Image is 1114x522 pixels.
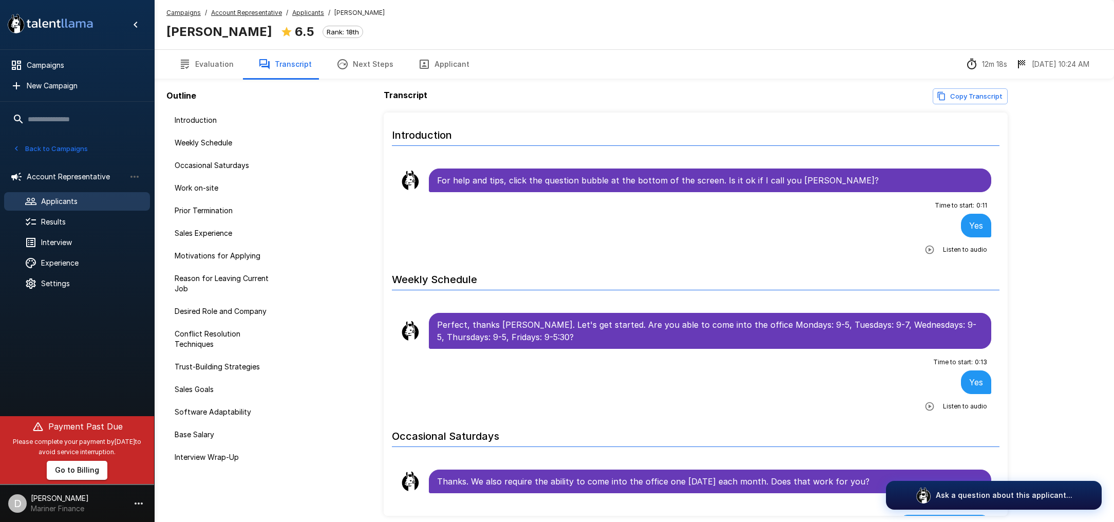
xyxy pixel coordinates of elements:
span: Listen to audio [943,245,987,255]
div: Motivations for Applying [166,247,286,265]
span: Base Salary [175,430,277,440]
p: For help and tips, click the question bubble at the bottom of the screen. Is it ok if I call you ... [437,174,984,187]
span: Sales Goals [175,384,277,395]
u: Applicants [292,9,324,16]
button: Ask a question about this applicant... [886,481,1102,510]
button: Copy transcript [933,88,1008,104]
p: [DATE] 10:24 AM [1032,59,1089,69]
h6: Introduction [392,119,1000,146]
button: Transcript [246,50,324,79]
div: Work on-site [166,179,286,197]
div: Occasional Saturdays [166,156,286,175]
div: Trust-Building Strategies [166,358,286,376]
span: Time to start : [935,200,974,211]
span: 0 : 13 [975,357,987,367]
div: Reason for Leaving Current Job [166,269,286,298]
b: Transcript [384,90,427,100]
span: / [328,8,330,18]
div: The time between starting and completing the interview [966,58,1007,70]
p: Thanks. We also require the ability to come into the office one [DATE] each month. Does that work... [437,475,984,488]
span: 0 : 11 [976,200,987,211]
b: [PERSON_NAME] [166,24,272,39]
span: Time to start : [933,357,973,367]
span: Introduction [175,115,277,125]
span: / [205,8,207,18]
button: Next Steps [324,50,406,79]
p: 12m 18s [982,59,1007,69]
button: Applicant [406,50,482,79]
div: Sales Experience [166,224,286,243]
p: Yes [969,219,983,232]
div: Interview Wrap-Up [166,448,286,467]
span: Motivations for Applying [175,251,277,261]
h6: Occasional Saturdays [392,420,1000,447]
span: Sales Experience [175,228,277,238]
span: Conflict Resolution Techniques [175,329,277,349]
u: Account Representative [211,9,282,16]
span: Software Adaptability [175,407,277,417]
button: Evaluation [166,50,246,79]
span: Reason for Leaving Current Job [175,273,277,294]
span: Desired Role and Company [175,306,277,316]
div: Weekly Schedule [166,134,286,152]
span: Listen to audio [943,401,987,412]
span: [PERSON_NAME] [334,8,385,18]
u: Campaigns [166,9,201,16]
span: / [286,8,288,18]
b: 6.5 [295,24,314,39]
p: Yes [969,376,983,388]
div: Introduction [166,111,286,129]
span: Prior Termination [175,206,277,216]
p: Perfect, thanks [PERSON_NAME]. Let's get started. Are you able to come into the office Mondays: 9... [437,319,984,343]
img: llama_clean.png [400,321,421,341]
div: Base Salary [166,425,286,444]
div: Prior Termination [166,201,286,220]
div: Software Adaptability [166,403,286,421]
span: Occasional Saturdays [175,160,277,171]
img: llama_clean.png [400,170,421,191]
span: Work on-site [175,183,277,193]
span: Trust-Building Strategies [175,362,277,372]
div: Sales Goals [166,380,286,399]
img: logo_glasses@2x.png [915,487,932,504]
span: Interview Wrap-Up [175,452,277,462]
span: Rank: 18th [323,28,363,36]
div: Conflict Resolution Techniques [166,325,286,353]
div: The date and time when the interview was completed [1015,58,1089,70]
span: Weekly Schedule [175,138,277,148]
p: Ask a question about this applicant... [936,490,1072,500]
h6: Weekly Schedule [392,263,1000,290]
div: Desired Role and Company [166,302,286,321]
img: llama_clean.png [400,471,421,492]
